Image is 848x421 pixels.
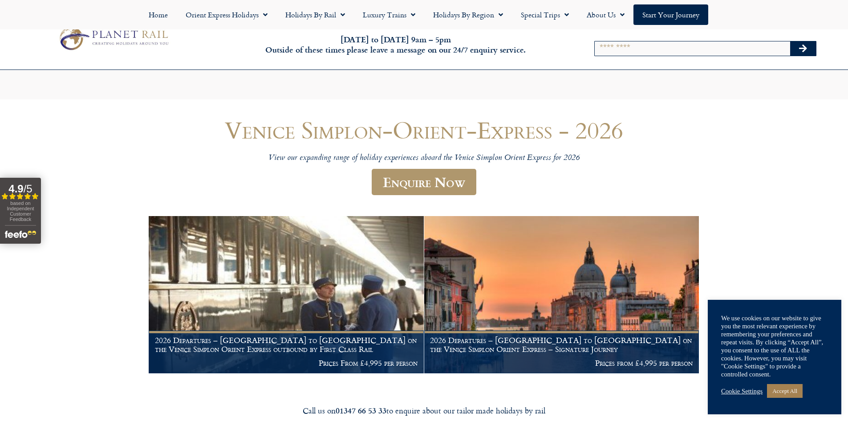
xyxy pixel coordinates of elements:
[424,4,512,25] a: Holidays by Region
[721,314,828,378] div: We use cookies on our website to give you the most relevant experience by remembering your prefer...
[424,216,699,374] a: 2026 Departures – [GEOGRAPHIC_DATA] to [GEOGRAPHIC_DATA] on the Venice Simplon Orient Express – S...
[177,4,276,25] a: Orient Express Holidays
[767,384,803,398] a: Accept All
[424,216,699,373] img: Orient Express Special Venice compressed
[512,4,578,25] a: Special Trips
[721,387,763,395] a: Cookie Settings
[4,4,844,25] nav: Menu
[430,359,693,368] p: Prices from £4,995 per person
[155,359,418,368] p: Prices From £4,995 per person
[430,336,693,353] h1: 2026 Departures – [GEOGRAPHIC_DATA] to [GEOGRAPHIC_DATA] on the Venice Simplon Orient Express – S...
[157,153,691,163] p: View our expanding range of holiday experiences aboard the Venice Simplon Orient Express for 2026
[336,405,386,416] strong: 01347 66 53 33
[155,336,418,353] h1: 2026 Departures – [GEOGRAPHIC_DATA] to [GEOGRAPHIC_DATA] on the Venice Simplon Orient Express out...
[790,41,816,56] button: Search
[633,4,708,25] a: Start your Journey
[578,4,633,25] a: About Us
[149,216,424,374] a: 2026 Departures – [GEOGRAPHIC_DATA] to [GEOGRAPHIC_DATA] on the Venice Simplon Orient Express out...
[354,4,424,25] a: Luxury Trains
[175,405,674,416] div: Call us on to enquire about our tailor made holidays by rail
[157,117,691,143] h1: Venice Simplon-Orient-Express - 2026
[276,4,354,25] a: Holidays by Rail
[140,4,177,25] a: Home
[228,34,563,55] h6: [DATE] to [DATE] 9am – 5pm Outside of these times please leave a message on our 24/7 enquiry serv...
[55,24,171,53] img: Planet Rail Train Holidays Logo
[372,169,476,195] a: Enquire Now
